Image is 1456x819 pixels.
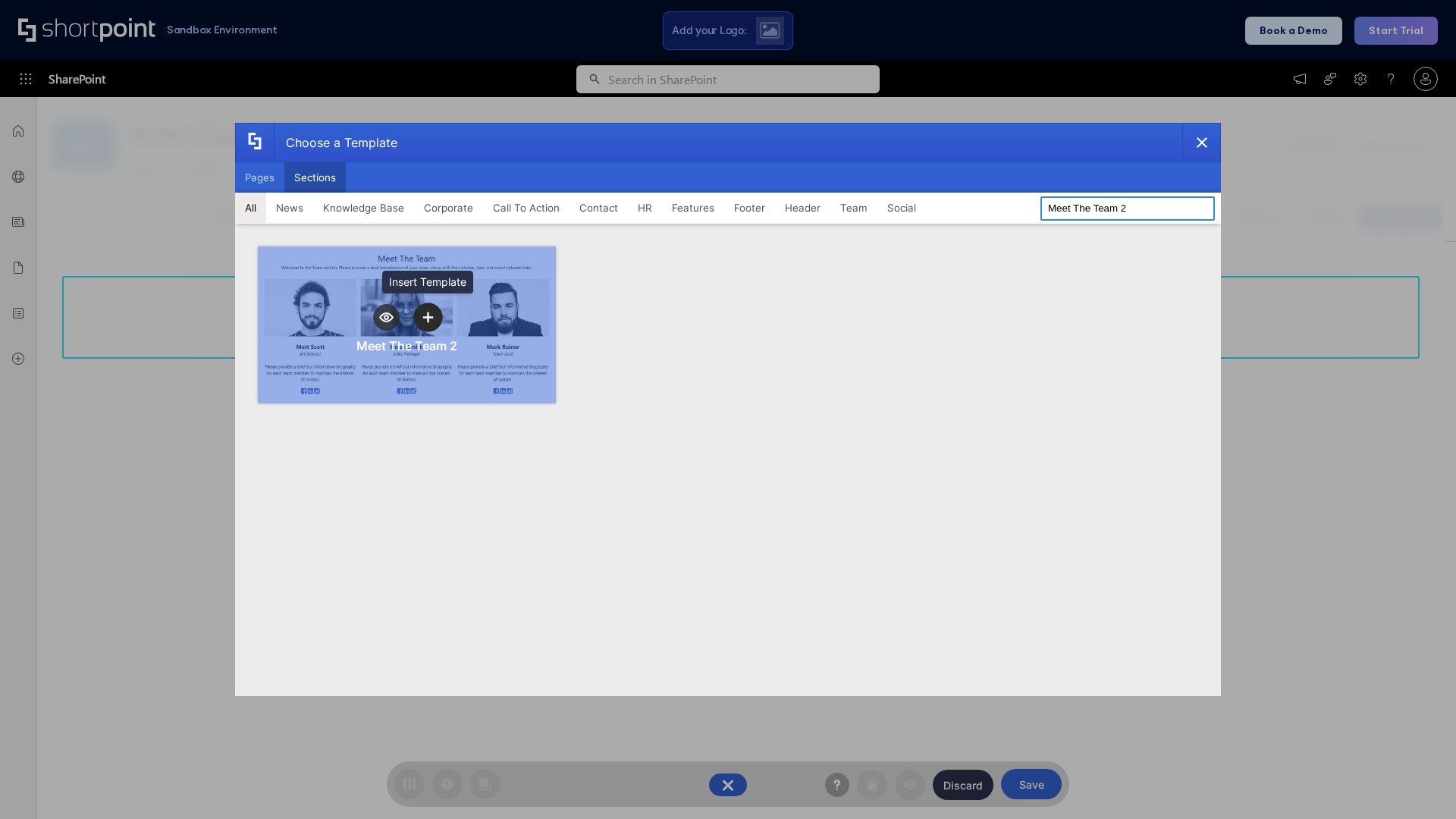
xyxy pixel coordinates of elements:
[662,193,724,223] button: Features
[274,124,397,162] div: Choose a Template
[266,193,313,223] button: News
[830,193,877,223] button: Team
[1040,196,1215,221] input: Search
[775,193,830,223] button: Header
[313,193,414,223] button: Knowledge Base
[235,162,284,193] button: Pages
[235,193,266,223] button: All
[1380,746,1456,819] iframe: Chat Widget
[483,193,570,223] button: Call To Action
[877,193,926,223] button: Social
[356,338,457,353] div: Meet The Team 2
[235,123,1221,696] div: template selector
[628,193,662,223] button: HR
[570,193,628,223] button: Contact
[284,162,346,193] button: Sections
[414,193,483,223] button: Corporate
[724,193,775,223] button: Footer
